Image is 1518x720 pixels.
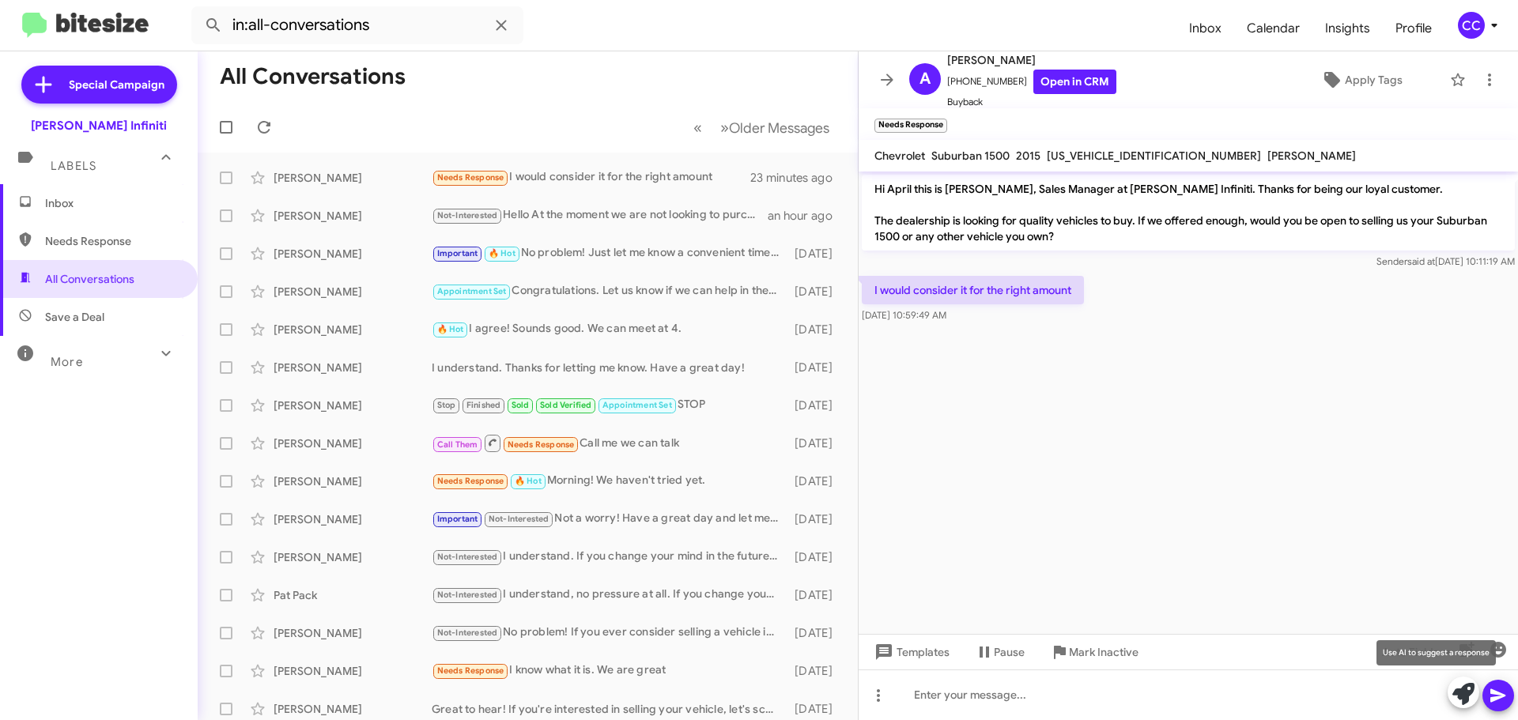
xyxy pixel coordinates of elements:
[21,66,177,104] a: Special Campaign
[437,324,464,334] span: 🔥 Hot
[787,511,845,527] div: [DATE]
[685,111,839,144] nav: Page navigation example
[508,439,575,450] span: Needs Response
[432,206,768,224] div: Hello At the moment we are not looking to purchase or sell
[1016,149,1040,163] span: 2015
[432,701,787,717] div: Great to hear! If you're interested in selling your vehicle, let's schedule a time for you to bri...
[874,119,947,133] small: Needs Response
[947,70,1116,94] span: [PHONE_NUMBER]
[437,552,498,562] span: Not-Interested
[432,320,787,338] div: I agree! Sounds good. We can meet at 4.
[45,309,104,325] span: Save a Deal
[787,246,845,262] div: [DATE]
[1267,149,1356,163] span: [PERSON_NAME]
[512,400,530,410] span: Sold
[274,170,432,186] div: [PERSON_NAME]
[919,66,931,92] span: A
[191,6,523,44] input: Search
[1312,6,1383,51] a: Insights
[45,195,179,211] span: Inbox
[750,170,845,186] div: 23 minutes ago
[1234,6,1312,51] a: Calendar
[274,398,432,413] div: [PERSON_NAME]
[602,400,672,410] span: Appointment Set
[51,159,96,173] span: Labels
[1376,640,1496,665] div: Use AI to suggest a response
[515,476,542,486] span: 🔥 Hot
[432,168,750,187] div: I would consider it for the right amount
[1458,12,1485,39] div: CC
[432,360,787,375] div: I understand. Thanks for letting me know. Have a great day!
[862,175,1515,251] p: Hi April this is [PERSON_NAME], Sales Manager at [PERSON_NAME] Infiniti. Thanks for being our loy...
[274,473,432,489] div: [PERSON_NAME]
[787,625,845,641] div: [DATE]
[432,433,787,453] div: Call me we can talk
[768,208,845,224] div: an hour ago
[69,77,164,92] span: Special Campaign
[274,435,432,451] div: [PERSON_NAME]
[787,701,845,717] div: [DATE]
[432,624,787,642] div: No problem! If you ever consider selling a vehicle in the future, feel free to reach out.
[45,233,179,249] span: Needs Response
[432,510,787,528] div: Not a worry! Have a great day and let me know if you need anything in the future. Thakn you.
[274,246,432,262] div: [PERSON_NAME]
[859,638,962,666] button: Templates
[1444,12,1501,39] button: CC
[1033,70,1116,94] a: Open in CRM
[874,149,925,163] span: Chevrolet
[540,400,592,410] span: Sold Verified
[729,119,829,137] span: Older Messages
[432,586,787,604] div: I understand, no pressure at all. If you change your mind in the future, feel free to reach out. ...
[1407,255,1435,267] span: said at
[51,355,83,369] span: More
[437,628,498,638] span: Not-Interested
[1069,638,1138,666] span: Mark Inactive
[787,398,845,413] div: [DATE]
[437,400,456,410] span: Stop
[437,286,507,296] span: Appointment Set
[432,244,787,262] div: No problem! Just let me know a convenient time for you next week to visit the dealership, and I'l...
[1383,6,1444,51] a: Profile
[962,638,1037,666] button: Pause
[466,400,501,410] span: Finished
[489,248,515,258] span: 🔥 Hot
[947,94,1116,110] span: Buyback
[45,271,134,287] span: All Conversations
[787,549,845,565] div: [DATE]
[274,208,432,224] div: [PERSON_NAME]
[862,309,946,321] span: [DATE] 10:59:49 AM
[947,51,1116,70] span: [PERSON_NAME]
[432,396,787,414] div: STOP
[720,118,729,138] span: »
[274,663,432,679] div: [PERSON_NAME]
[693,118,702,138] span: «
[787,587,845,603] div: [DATE]
[1376,255,1515,267] span: Sender [DATE] 10:11:19 AM
[437,665,504,676] span: Needs Response
[787,473,845,489] div: [DATE]
[274,549,432,565] div: [PERSON_NAME]
[31,118,167,134] div: [PERSON_NAME] Infiniti
[711,111,839,144] button: Next
[437,210,498,221] span: Not-Interested
[787,284,845,300] div: [DATE]
[274,284,432,300] div: [PERSON_NAME]
[787,360,845,375] div: [DATE]
[931,149,1010,163] span: Suburban 1500
[437,248,478,258] span: Important
[437,590,498,600] span: Not-Interested
[1037,638,1151,666] button: Mark Inactive
[787,663,845,679] div: [DATE]
[432,548,787,566] div: I understand. If you change your mind in the future or have any questions, feel free to reach out...
[274,322,432,337] div: [PERSON_NAME]
[1280,66,1442,94] button: Apply Tags
[1345,66,1403,94] span: Apply Tags
[787,435,845,451] div: [DATE]
[437,439,478,450] span: Call Them
[994,638,1025,666] span: Pause
[274,587,432,603] div: Pat Pack
[1047,149,1261,163] span: [US_VEHICLE_IDENTIFICATION_NUMBER]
